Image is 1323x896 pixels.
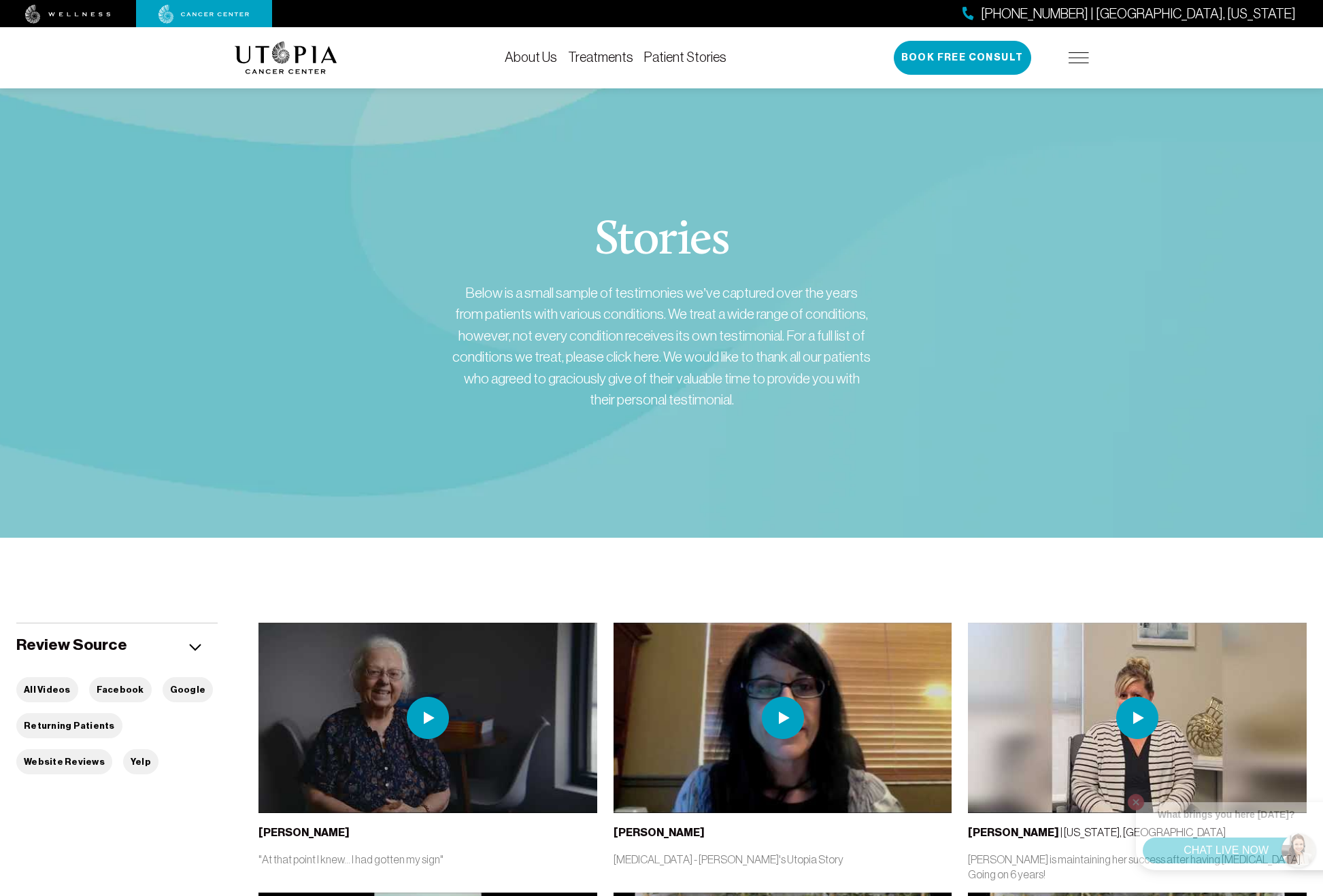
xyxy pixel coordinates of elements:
[1069,52,1089,63] img: icon-hamburger
[163,677,214,702] button: Google
[25,5,111,24] img: wellness
[89,677,152,702] button: Facebook
[16,634,127,655] h5: Review Source
[568,50,633,65] a: Treatments
[407,697,449,739] img: play icon
[16,749,112,774] button: Website Reviews
[189,644,201,651] img: icon
[614,623,952,813] img: thumbnail
[505,50,557,65] a: About Us
[614,826,705,839] b: [PERSON_NAME]
[968,826,1059,839] b: [PERSON_NAME]
[968,852,1307,882] p: [PERSON_NAME] is maintaining her success after having [MEDICAL_DATA]. Going on 6 years!
[1116,697,1158,739] img: play icon
[16,713,122,738] button: Returning Patients
[644,50,726,65] a: Patient Stories
[968,623,1307,813] img: thumbnail
[762,697,804,739] img: play icon
[158,5,250,24] img: cancer center
[894,41,1031,75] button: Book Free Consult
[962,4,1296,24] a: [PHONE_NUMBER] | [GEOGRAPHIC_DATA], [US_STATE]
[981,4,1296,24] span: [PHONE_NUMBER] | [GEOGRAPHIC_DATA], [US_STATE]
[451,282,873,411] div: Below is a small sample of testimonies we’ve captured over the years from patients with various c...
[16,677,78,702] button: All Videos
[258,852,597,867] p: "At that point I knew... I had gotten my sign"
[123,749,158,774] button: Yelp
[594,217,729,266] h1: Stories
[968,826,1226,838] span: | [US_STATE], [GEOGRAPHIC_DATA]
[258,826,350,839] b: [PERSON_NAME]
[235,41,337,74] img: logo
[614,852,952,867] p: [MEDICAL_DATA] - [PERSON_NAME]'s Utopia Story
[258,623,597,813] img: thumbnail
